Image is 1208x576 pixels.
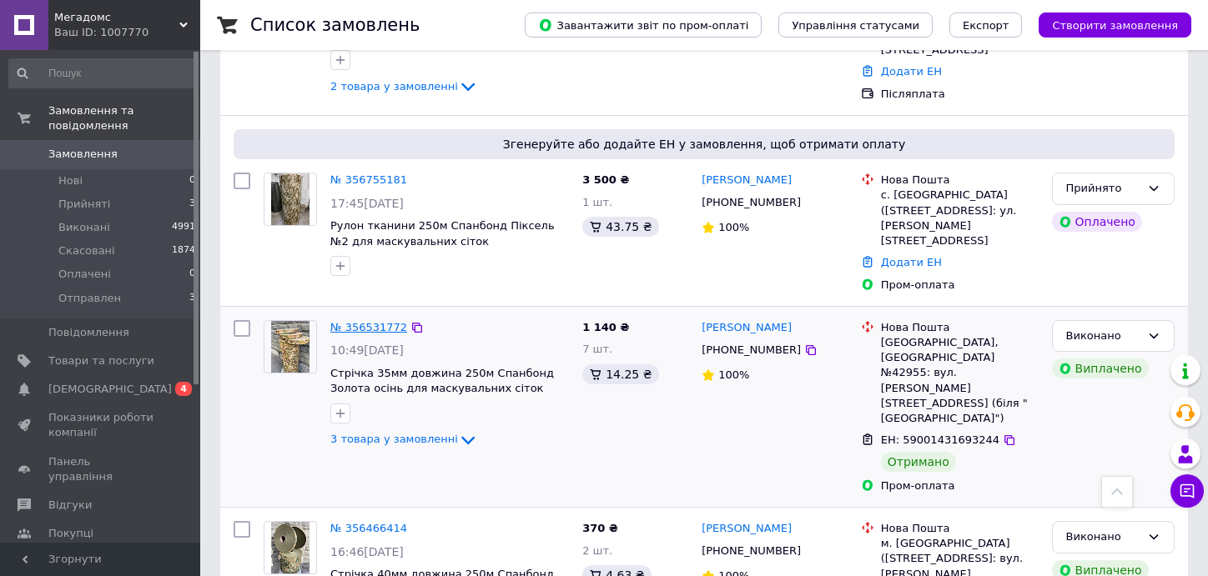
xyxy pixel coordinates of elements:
div: Пром-оплата [881,478,1039,493]
a: Фото товару [264,173,317,226]
span: Виконані [58,220,110,235]
span: 7 шт. [582,343,612,355]
span: Повідомлення [48,325,129,340]
a: [PERSON_NAME] [702,521,792,537]
h1: Список замовлень [250,15,420,35]
div: Нова Пошта [881,320,1039,335]
span: 17:45[DATE] [330,197,404,210]
div: [GEOGRAPHIC_DATA], [GEOGRAPHIC_DATA] №42955: вул. [PERSON_NAME][STREET_ADDRESS] (біля "[GEOGRAPHI... [881,335,1039,426]
span: Нові [58,173,83,188]
div: Виплачено [1052,358,1149,378]
span: 3 товара у замовленні [330,433,458,445]
a: № 356755181 [330,173,407,186]
div: Виконано [1066,528,1140,546]
span: Згенеруйте або додайте ЕН у замовлення, щоб отримати оплату [240,136,1168,153]
button: Чат з покупцем [1170,474,1204,508]
a: Стрічка 35мм довжина 250м Спанбонд Золота осінь для маскувальних сіток [330,367,554,395]
span: 0 [189,173,195,188]
button: Експорт [949,13,1023,38]
span: 16:46[DATE] [330,545,404,558]
a: Фото товару [264,320,317,373]
span: 0 [189,267,195,282]
span: 3 500 ₴ [582,173,629,186]
span: ЕН: 59001431693244 [881,433,999,446]
a: № 356466414 [330,522,407,534]
div: [PHONE_NUMBER] [698,192,804,213]
a: Додати ЕН [881,256,942,268]
div: с. [GEOGRAPHIC_DATA] ([STREET_ADDRESS]: ул. [PERSON_NAME][STREET_ADDRESS] [881,188,1039,248]
div: Отримано [881,452,956,472]
div: [PHONE_NUMBER] [698,339,804,361]
div: Прийнято [1066,180,1140,198]
a: [PERSON_NAME] [702,320,792,336]
button: Завантажити звіт по пром-оплаті [525,13,762,38]
div: Післяплата [881,87,1039,102]
span: Замовлення та повідомлення [48,103,200,133]
button: Створити замовлення [1039,13,1191,38]
img: Фото товару [271,522,310,573]
span: Замовлення [48,147,118,162]
span: [DEMOGRAPHIC_DATA] [48,382,172,397]
img: Фото товару [271,321,310,373]
span: 100% [718,368,749,381]
span: Покупці [48,526,93,541]
span: 3 [189,197,195,212]
div: 14.25 ₴ [582,364,658,384]
a: 3 товара у замовленні [330,433,478,445]
div: Ваш ID: 1007770 [54,25,200,40]
span: 100% [718,221,749,233]
a: 2 товара у замовленні [330,80,478,93]
span: Завантажити звіт по пром-оплаті [538,18,748,33]
span: Показники роботи компанії [48,410,154,440]
span: 1 140 ₴ [582,321,629,333]
img: Фото товару [271,173,310,225]
span: 370 ₴ [582,522,618,534]
div: 43.75 ₴ [582,217,658,237]
div: Виконано [1066,328,1140,345]
span: Відгуки [48,498,92,513]
span: 2 шт. [582,544,612,557]
a: [PERSON_NAME] [702,173,792,188]
a: Фото товару [264,521,317,574]
span: 1 шт. [582,196,612,208]
a: Додати ЕН [881,65,942,78]
span: Товари та послуги [48,353,154,368]
a: Рулон тканини 250м Спанбонд Піксель №2 для маскувальних сіток [330,219,555,248]
button: Управління статусами [778,13,933,38]
span: 4 [175,382,192,396]
span: 3 [189,291,195,306]
div: [PHONE_NUMBER] [698,540,804,562]
span: Експорт [963,19,1009,32]
div: Нова Пошта [881,521,1039,536]
span: 1874 [172,243,195,258]
span: Оплачені [58,267,111,282]
input: Пошук [8,58,197,88]
span: Управління статусами [792,19,919,32]
span: Отправлен [58,291,121,306]
div: Оплачено [1052,212,1142,232]
span: Скасовані [58,243,115,258]
span: Створити замовлення [1052,19,1178,32]
div: Нова Пошта [881,173,1039,188]
a: Створити замовлення [1022,18,1191,31]
span: Панель управління [48,454,154,484]
span: 4991 [172,220,195,235]
span: 10:49[DATE] [330,343,404,357]
span: Мегадомс [54,10,179,25]
div: Пром-оплата [881,278,1039,293]
a: № 356531772 [330,321,407,333]
span: 2 товара у замовленні [330,80,458,93]
span: Прийняті [58,197,110,212]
